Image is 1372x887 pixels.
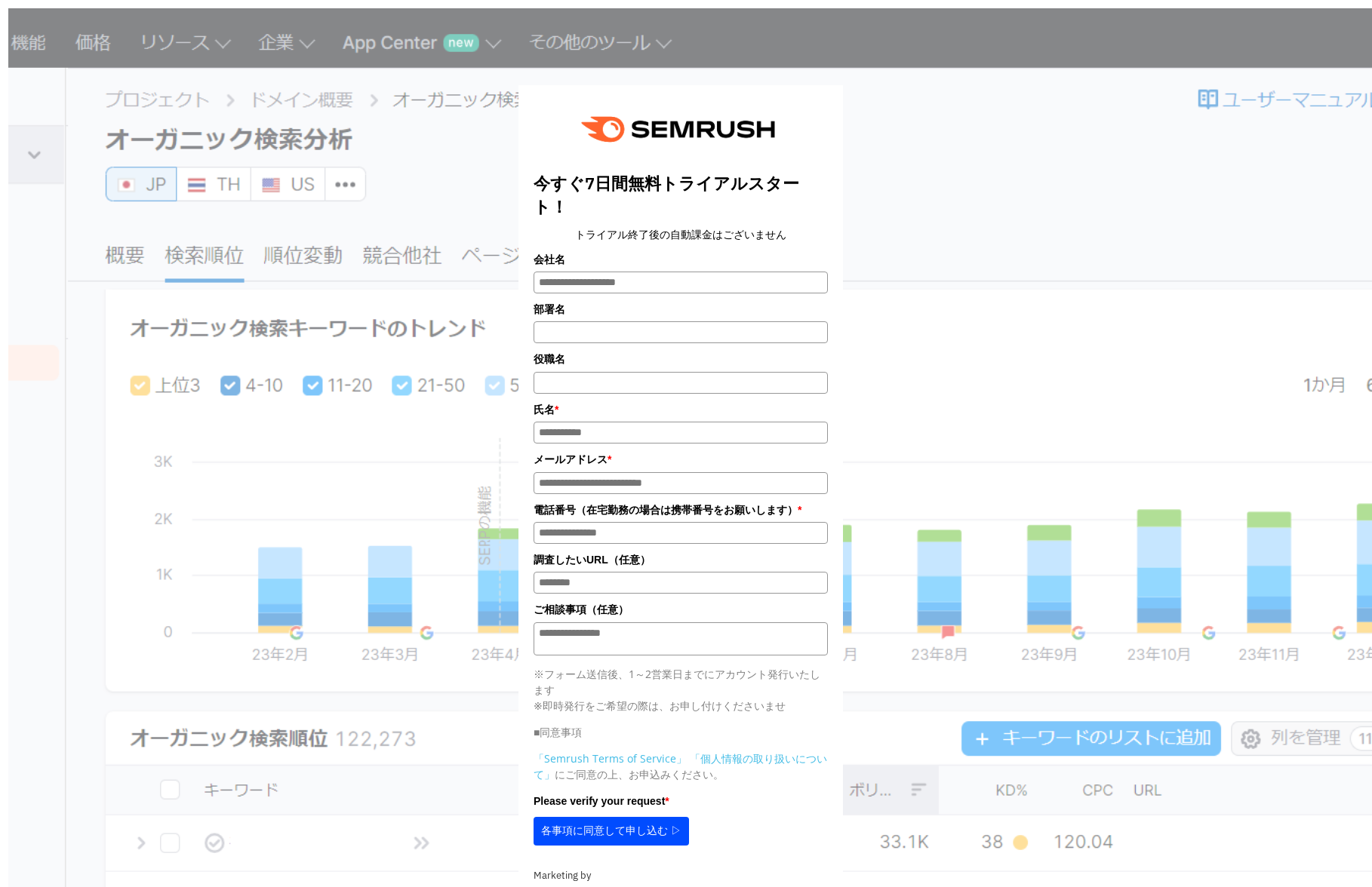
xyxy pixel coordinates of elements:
[571,100,791,158] img: image
[534,502,828,518] label: 電話番号（在宅勤務の場合は携帯番号をお願いします）
[534,301,828,318] label: 部署名
[534,817,689,846] button: 各事項に同意して申し込む ▷
[534,451,828,468] label: メールアドレス
[534,401,828,418] label: 氏名
[534,750,828,782] p: にご同意の上、お申込みください。
[534,551,828,568] label: 調査したいURL（任意）
[534,351,828,367] label: 役職名
[534,601,828,618] label: ご相談事項（任意）
[534,724,828,740] p: ■同意事項
[534,666,828,714] p: ※フォーム送信後、1～2営業日までにアカウント発行いたします ※即時発行をご希望の際は、お申し付けくださいませ
[534,751,827,781] a: 「個人情報の取り扱いについて」
[534,751,687,766] a: 「Semrush Terms of Service」
[534,868,828,884] div: Marketing by
[534,251,828,268] label: 会社名
[534,172,828,219] h2: 今すぐ7日間無料トライアルスタート！
[534,226,828,243] center: トライアル終了後の自動課金はございません
[534,793,828,809] label: Please verify your request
